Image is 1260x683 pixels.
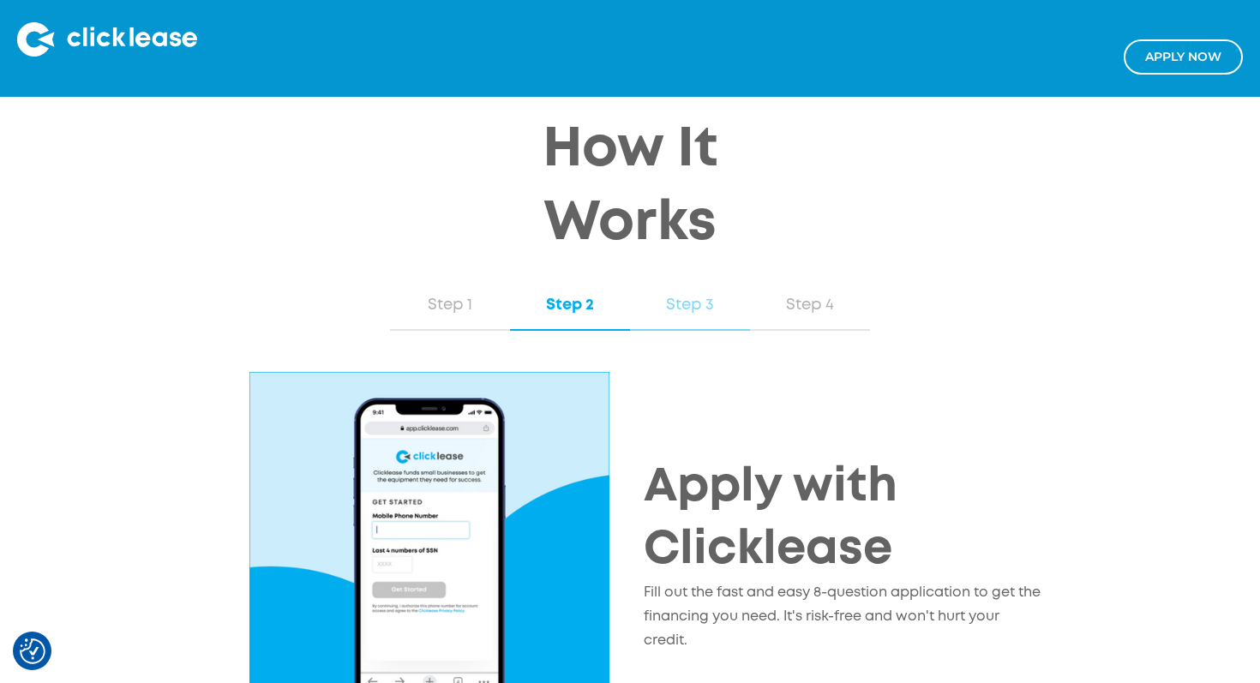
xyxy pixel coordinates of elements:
[20,638,45,664] button: Consent Preferences
[644,581,1045,652] p: Fill out the fast and easy 8-question application to get the financing you need. It's risk-free a...
[644,457,1045,582] h2: Apply with Clicklease
[20,638,45,664] img: Revisit consent button
[1124,39,1243,75] a: Apply NOw
[459,114,801,261] h2: How It Works
[767,294,853,316] div: Step 4
[527,294,613,316] div: Step 2
[647,294,733,316] div: Step 3
[17,22,197,57] img: Clicklease logo
[407,294,493,316] div: Step 1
